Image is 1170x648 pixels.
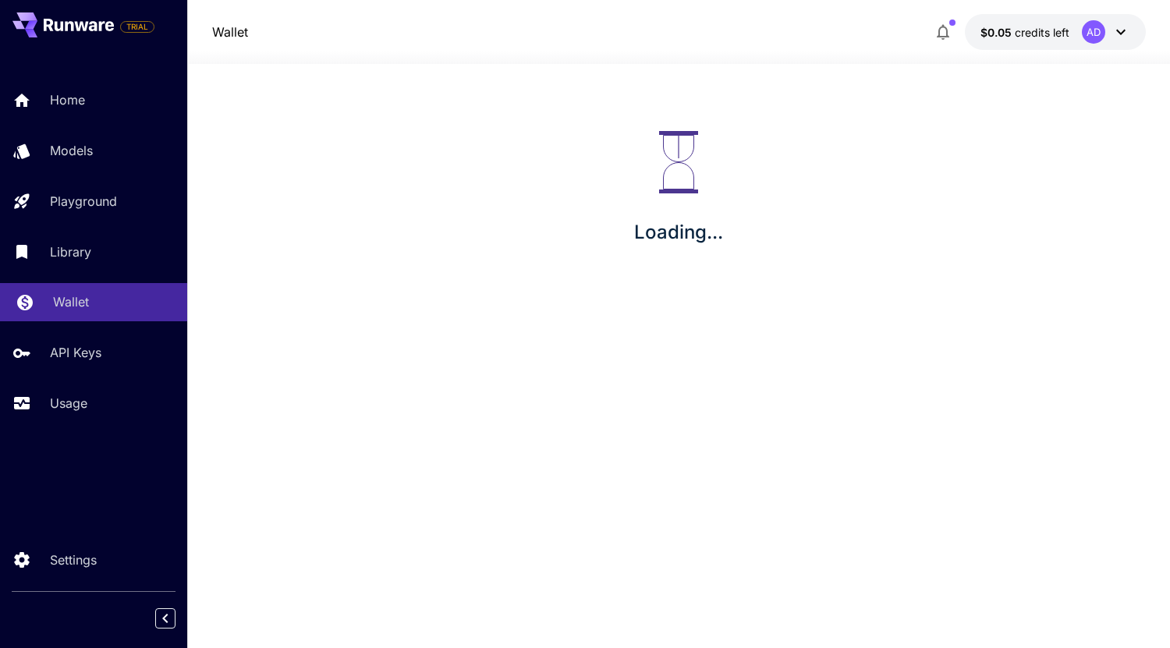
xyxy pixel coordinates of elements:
[50,551,97,569] p: Settings
[50,394,87,413] p: Usage
[50,90,85,109] p: Home
[1015,26,1069,39] span: credits left
[212,23,248,41] a: Wallet
[50,141,93,160] p: Models
[121,21,154,33] span: TRIAL
[980,24,1069,41] div: $0.05
[50,192,117,211] p: Playground
[212,23,248,41] nav: breadcrumb
[120,17,154,36] span: Add your payment card to enable full platform functionality.
[980,26,1015,39] span: $0.05
[53,292,89,311] p: Wallet
[167,604,187,632] div: Collapse sidebar
[965,14,1146,50] button: $0.05AD
[634,218,723,246] p: Loading...
[155,608,175,629] button: Collapse sidebar
[1082,20,1105,44] div: AD
[50,243,91,261] p: Library
[50,343,101,362] p: API Keys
